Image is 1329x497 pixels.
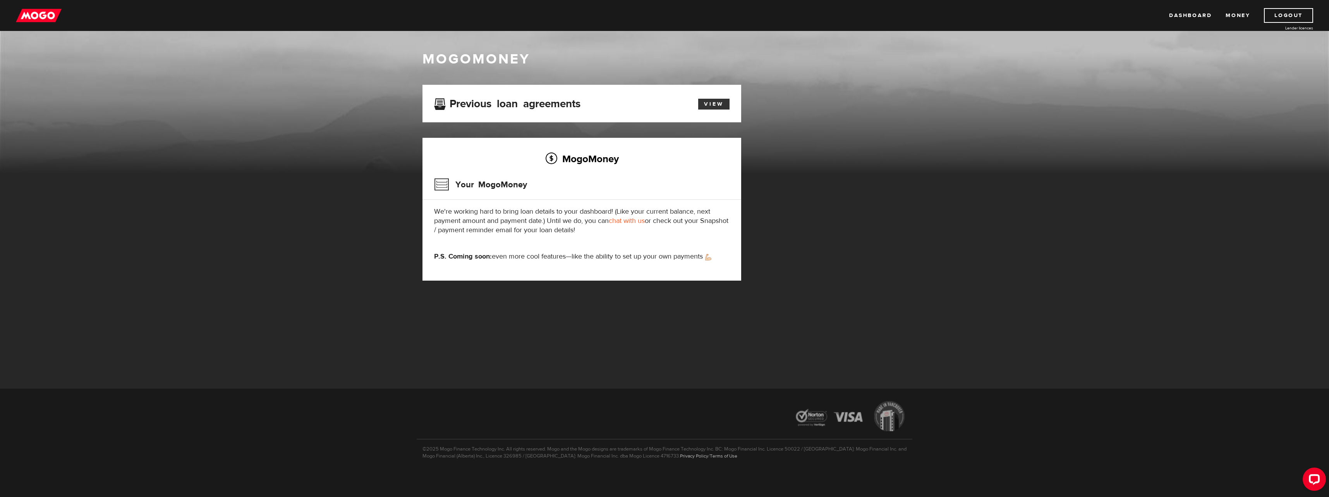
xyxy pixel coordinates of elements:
[434,252,492,261] strong: P.S. Coming soon:
[788,395,912,439] img: legal-icons-92a2ffecb4d32d839781d1b4e4802d7b.png
[434,207,730,235] p: We're working hard to bring loan details to your dashboard! (Like your current balance, next paym...
[417,439,912,459] p: ©2025 Mogo Finance Technology Inc. All rights reserved. Mogo and the Mogo designs are trademarks ...
[434,175,527,195] h3: Your MogoMoney
[422,51,907,67] h1: MogoMoney
[1169,8,1212,23] a: Dashboard
[609,216,645,225] a: chat with us
[705,254,711,260] img: strong arm emoji
[434,151,730,167] h2: MogoMoney
[680,453,708,459] a: Privacy Policy
[1264,8,1313,23] a: Logout
[1226,8,1250,23] a: Money
[1255,25,1313,31] a: Lender licences
[710,453,737,459] a: Terms of Use
[1296,464,1329,497] iframe: LiveChat chat widget
[434,98,580,108] h3: Previous loan agreements
[434,252,730,261] p: even more cool features—like the ability to set up your own payments
[698,99,730,110] a: View
[16,8,62,23] img: mogo_logo-11ee424be714fa7cbb0f0f49df9e16ec.png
